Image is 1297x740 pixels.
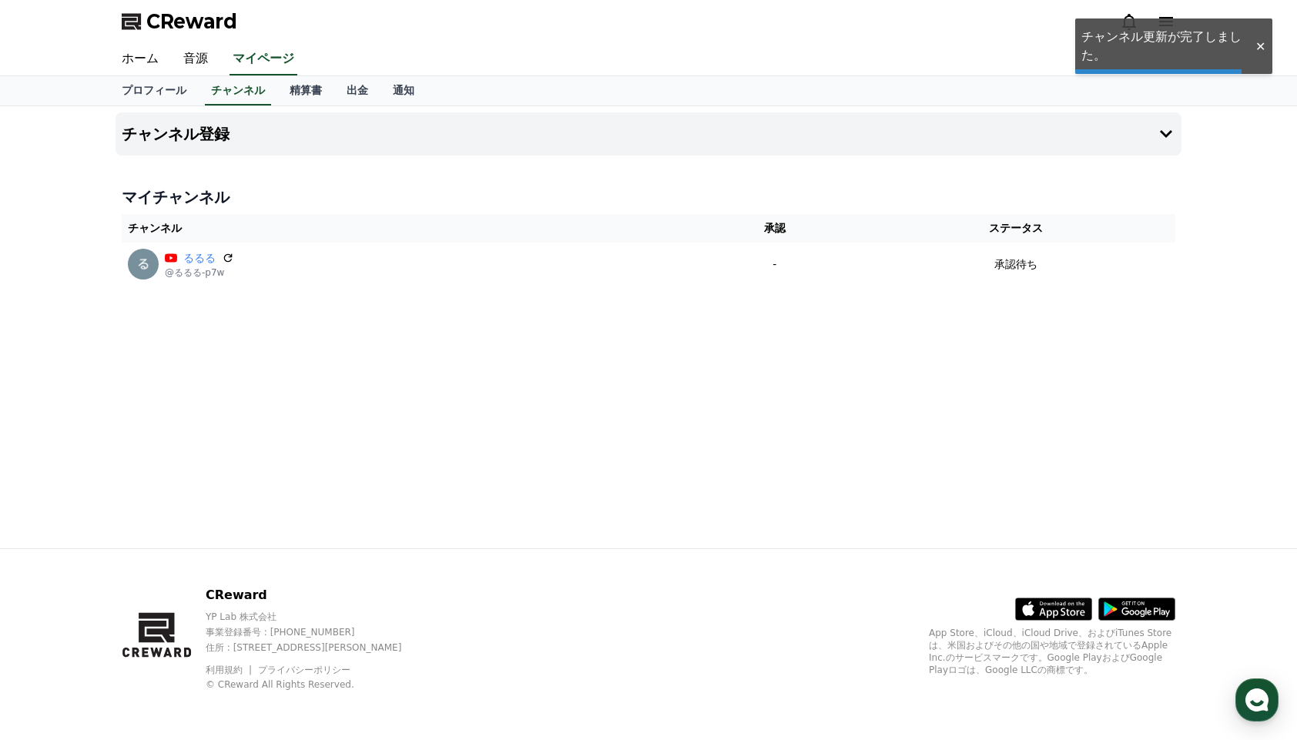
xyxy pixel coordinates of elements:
p: 事業登録番号 : [PHONE_NUMBER] [206,626,428,638]
p: App Store、iCloud、iCloud Drive、およびiTunes Storeは、米国およびその他の国や地域で登録されているApple Inc.のサービスマークです。Google P... [929,627,1175,676]
p: 住所 : [STREET_ADDRESS][PERSON_NAME] [206,641,428,654]
p: @るるる-p7w [165,266,234,279]
th: チャンネル [122,214,693,243]
a: CReward [122,9,237,34]
p: CReward [206,586,428,604]
span: CReward [146,9,237,34]
th: 承認 [693,214,856,243]
a: 利用規約 [206,665,254,675]
a: 通知 [380,76,427,105]
a: ホーム [109,43,171,75]
h4: チャンネル登録 [122,126,230,142]
h4: マイチャンネル [122,186,1175,208]
p: © CReward All Rights Reserved. [206,678,428,691]
a: 出金 [334,76,380,105]
a: 精算書 [277,76,334,105]
a: チャンネル [205,76,271,105]
a: マイページ [230,43,297,75]
a: プライバシーポリシー [258,665,350,675]
button: チャンネル登録 [116,112,1181,156]
p: 承認待ち [994,256,1037,273]
img: るるる [128,249,159,280]
a: 音源 [171,43,220,75]
a: プロフィール [109,76,199,105]
th: ステータス [856,214,1175,243]
p: YP Lab 株式会社 [206,611,428,623]
a: るるる [183,250,216,266]
p: - [699,256,850,273]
